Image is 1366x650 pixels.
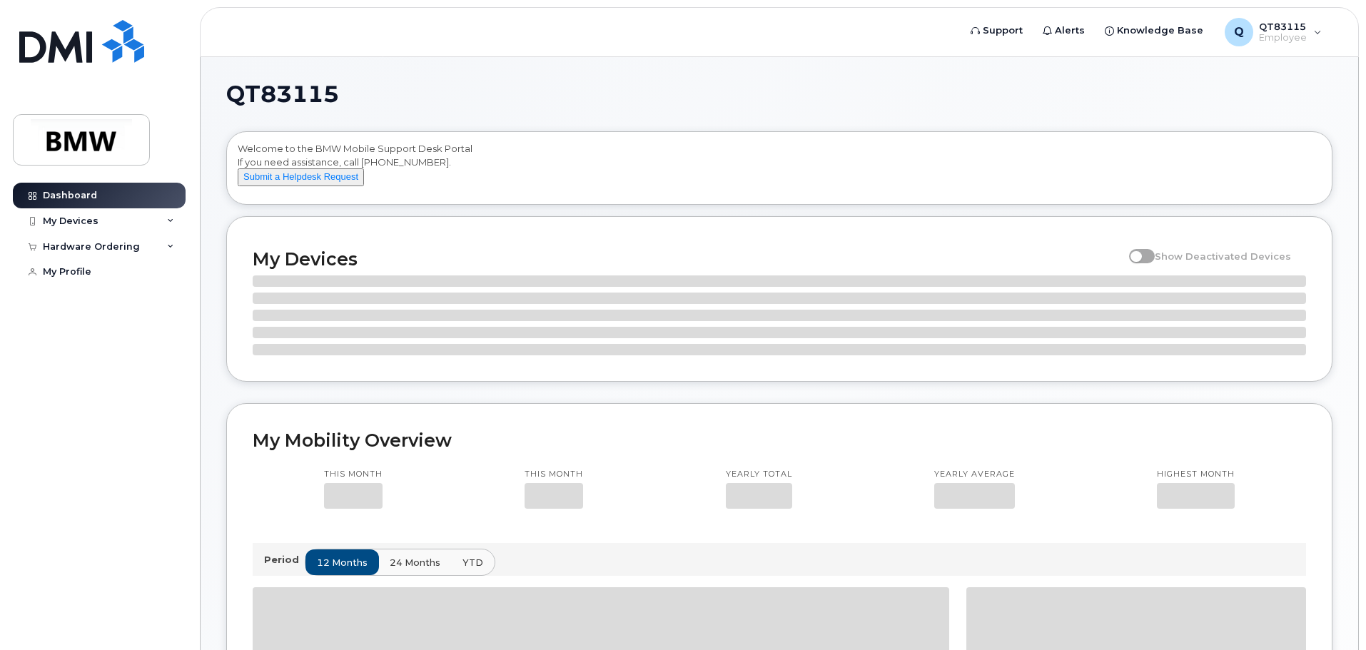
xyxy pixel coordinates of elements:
div: Welcome to the BMW Mobile Support Desk Portal If you need assistance, call [PHONE_NUMBER]. [238,142,1321,199]
p: Period [264,553,305,567]
h2: My Devices [253,248,1122,270]
a: Submit a Helpdesk Request [238,171,364,182]
p: Yearly average [934,469,1015,480]
span: Show Deactivated Devices [1155,250,1291,262]
span: QT83115 [226,83,339,105]
p: Yearly total [726,469,792,480]
p: Highest month [1157,469,1235,480]
input: Show Deactivated Devices [1129,243,1140,254]
h2: My Mobility Overview [253,430,1306,451]
span: 24 months [390,556,440,569]
span: YTD [462,556,483,569]
p: This month [324,469,383,480]
button: Submit a Helpdesk Request [238,168,364,186]
p: This month [525,469,583,480]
